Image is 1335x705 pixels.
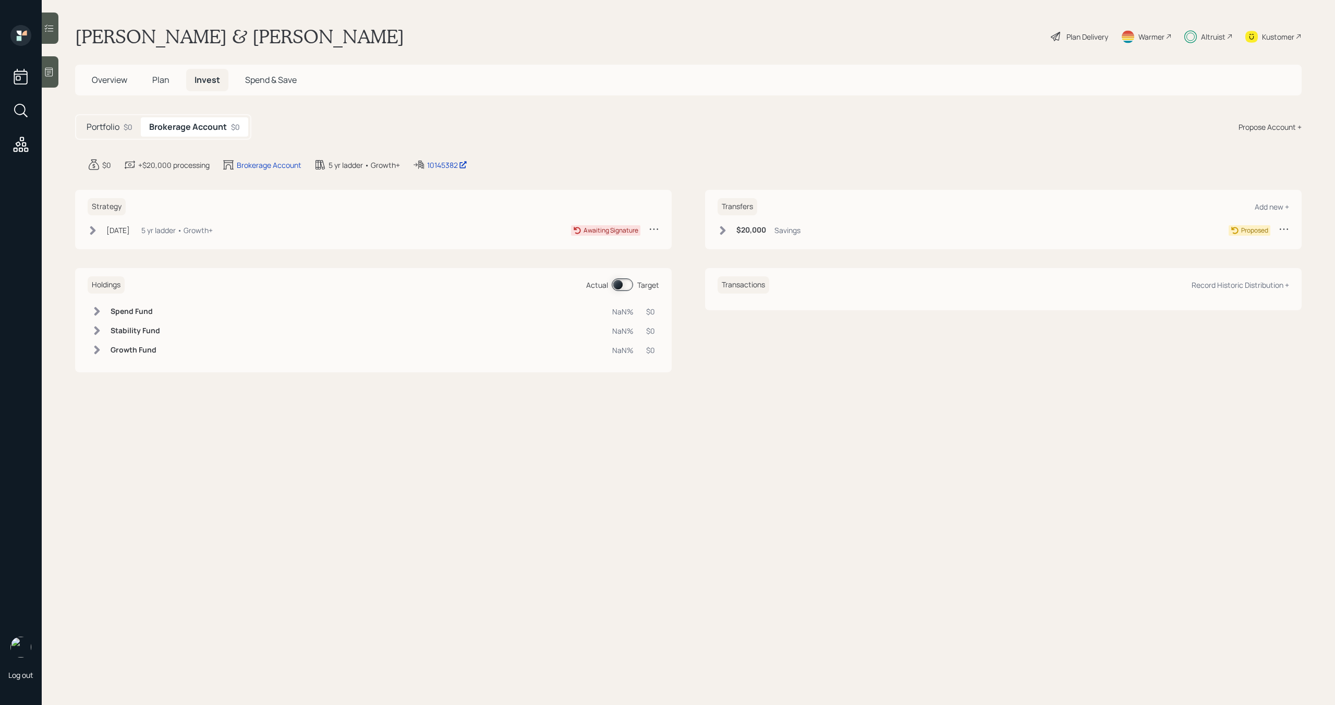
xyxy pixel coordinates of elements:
[612,325,634,336] div: NaN%
[1262,31,1294,42] div: Kustomer
[92,74,127,86] span: Overview
[75,25,404,48] h1: [PERSON_NAME] & [PERSON_NAME]
[111,346,160,355] h6: Growth Fund
[584,226,638,235] div: Awaiting Signature
[231,121,240,132] div: $0
[718,198,757,215] h6: Transfers
[1138,31,1164,42] div: Warmer
[1066,31,1108,42] div: Plan Delivery
[427,160,467,171] div: 10145382
[329,160,400,171] div: 5 yr ladder • Growth+
[195,74,220,86] span: Invest
[152,74,169,86] span: Plan
[1239,121,1302,132] div: Propose Account +
[124,121,132,132] div: $0
[612,345,634,356] div: NaN%
[88,276,125,294] h6: Holdings
[637,279,659,290] div: Target
[646,325,655,336] div: $0
[138,160,210,171] div: +$20,000 processing
[1201,31,1225,42] div: Altruist
[149,122,227,132] h5: Brokerage Account
[102,160,111,171] div: $0
[8,670,33,680] div: Log out
[111,307,160,316] h6: Spend Fund
[106,225,130,236] div: [DATE]
[586,279,608,290] div: Actual
[736,226,766,235] h6: $20,000
[141,225,213,236] div: 5 yr ladder • Growth+
[87,122,119,132] h5: Portfolio
[111,326,160,335] h6: Stability Fund
[245,74,297,86] span: Spend & Save
[1255,202,1289,212] div: Add new +
[1192,280,1289,290] div: Record Historic Distribution +
[88,198,126,215] h6: Strategy
[646,306,655,317] div: $0
[718,276,769,294] h6: Transactions
[646,345,655,356] div: $0
[10,637,31,658] img: michael-russo-headshot.png
[612,306,634,317] div: NaN%
[1241,226,1268,235] div: Proposed
[774,225,800,236] div: Savings
[237,160,301,171] div: Brokerage Account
